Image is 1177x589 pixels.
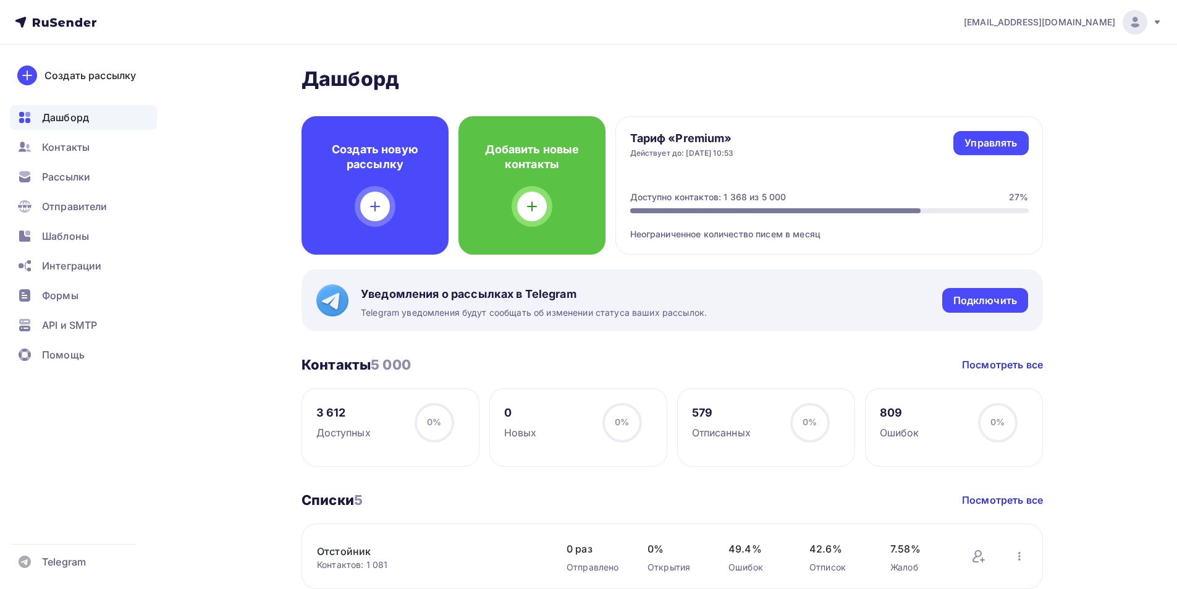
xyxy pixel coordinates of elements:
[42,347,85,362] span: Помощь
[42,140,90,155] span: Контакты
[42,318,97,333] span: API и SMTP
[317,559,542,571] div: Контактов: 1 081
[10,194,157,219] a: Отправители
[964,10,1162,35] a: [EMAIL_ADDRESS][DOMAIN_NAME]
[890,561,947,574] div: Жалоб
[42,288,78,303] span: Формы
[42,554,86,569] span: Telegram
[42,229,89,244] span: Шаблоны
[890,541,947,556] span: 7.58%
[361,287,707,302] span: Уведомления о рассылках в Telegram
[1009,191,1028,203] div: 27%
[44,68,136,83] div: Создать рассылку
[371,357,411,373] span: 5 000
[809,541,866,556] span: 42.6%
[302,491,363,509] h3: Списки
[648,561,704,574] div: Открытия
[42,258,101,273] span: Интеграции
[504,425,537,440] div: Новых
[615,417,629,427] span: 0%
[803,417,817,427] span: 0%
[964,136,1017,150] div: Управлять
[953,294,1017,308] div: Подключить
[10,164,157,189] a: Рассылки
[630,191,787,203] div: Доступно контактов: 1 368 из 5 000
[630,148,734,158] div: Действует до: [DATE] 10:53
[880,425,919,440] div: Ошибок
[567,541,623,556] span: 0 раз
[316,405,371,420] div: 3 612
[728,541,785,556] span: 49.4%
[316,425,371,440] div: Доступных
[354,492,363,508] span: 5
[361,307,707,319] span: Telegram уведомления будут сообщать об изменении статуса ваших рассылок.
[321,142,429,172] h4: Создать новую рассылку
[10,224,157,248] a: Шаблоны
[567,561,623,574] div: Отправлено
[630,131,734,146] h4: Тариф «Premium»
[10,135,157,159] a: Контакты
[692,425,751,440] div: Отписанных
[302,67,1043,91] h2: Дашборд
[42,110,89,125] span: Дашборд
[964,16,1115,28] span: [EMAIL_ADDRESS][DOMAIN_NAME]
[962,493,1043,507] a: Посмотреть все
[504,405,537,420] div: 0
[692,405,751,420] div: 579
[42,199,108,214] span: Отправители
[630,213,1029,240] div: Неограниченное количество писем в месяц
[728,561,785,574] div: Ошибок
[880,405,919,420] div: 809
[317,544,527,559] a: Отстойник
[42,169,90,184] span: Рассылки
[962,357,1043,372] a: Посмотреть все
[427,417,441,427] span: 0%
[10,105,157,130] a: Дашборд
[990,417,1005,427] span: 0%
[809,561,866,574] div: Отписок
[302,356,411,373] h3: Контакты
[10,283,157,308] a: Формы
[648,541,704,556] span: 0%
[478,142,586,172] h4: Добавить новые контакты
